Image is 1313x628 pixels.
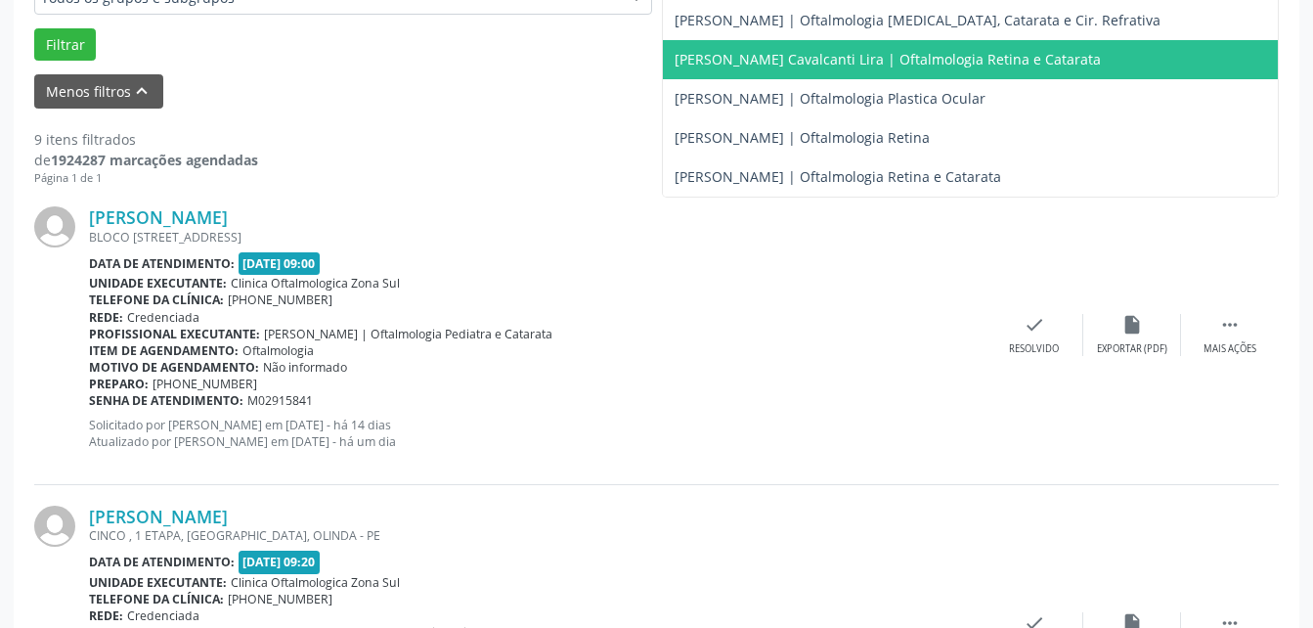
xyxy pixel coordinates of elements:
[1121,314,1143,336] i: insert_drive_file
[239,551,321,573] span: [DATE] 09:20
[89,607,123,624] b: Rede:
[89,342,239,359] b: Item de agendamento:
[153,376,257,392] span: [PHONE_NUMBER]
[1219,314,1241,336] i: 
[127,607,199,624] span: Credenciada
[89,527,985,544] div: CINCO , 1 ETAPA, [GEOGRAPHIC_DATA], OLINDA - PE
[89,574,227,591] b: Unidade executante:
[675,167,1001,186] span: [PERSON_NAME] | Oftalmologia Retina e Catarata
[89,309,123,326] b: Rede:
[1009,342,1059,356] div: Resolvido
[675,50,1101,68] span: [PERSON_NAME] Cavalcanti Lira | Oftalmologia Retina e Catarata
[228,591,332,607] span: [PHONE_NUMBER]
[228,292,332,308] span: [PHONE_NUMBER]
[1024,314,1045,336] i: check
[34,28,96,62] button: Filtrar
[675,89,985,108] span: [PERSON_NAME] | Oftalmologia Plastica Ocular
[89,392,243,409] b: Senha de atendimento:
[239,252,321,275] span: [DATE] 09:00
[89,417,985,450] p: Solicitado por [PERSON_NAME] em [DATE] - há 14 dias Atualizado por [PERSON_NAME] em [DATE] - há u...
[89,229,985,246] div: BLOCO [STREET_ADDRESS]
[131,80,153,102] i: keyboard_arrow_up
[242,342,314,359] span: Oftalmologia
[51,151,258,169] strong: 1924287 marcações agendadas
[89,275,227,292] b: Unidade executante:
[231,574,400,591] span: Clinica Oftalmologica Zona Sul
[34,170,258,187] div: Página 1 de 1
[89,326,260,342] b: Profissional executante:
[675,11,1160,29] span: [PERSON_NAME] | Oftalmologia [MEDICAL_DATA], Catarata e Cir. Refrativa
[231,275,400,292] span: Clinica Oftalmologica Zona Sul
[247,392,313,409] span: M02915841
[34,150,258,170] div: de
[89,506,228,527] a: [PERSON_NAME]
[34,74,163,109] button: Menos filtroskeyboard_arrow_up
[34,129,258,150] div: 9 itens filtrados
[89,359,259,376] b: Motivo de agendamento:
[675,128,930,147] span: [PERSON_NAME] | Oftalmologia Retina
[34,206,75,247] img: img
[89,376,149,392] b: Preparo:
[1204,342,1256,356] div: Mais ações
[89,206,228,228] a: [PERSON_NAME]
[89,554,235,570] b: Data de atendimento:
[263,359,347,376] span: Não informado
[89,255,235,272] b: Data de atendimento:
[89,591,224,607] b: Telefone da clínica:
[89,292,224,308] b: Telefone da clínica:
[127,309,199,326] span: Credenciada
[34,506,75,547] img: img
[1097,342,1167,356] div: Exportar (PDF)
[264,326,552,342] span: [PERSON_NAME] | Oftalmologia Pediatra e Catarata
